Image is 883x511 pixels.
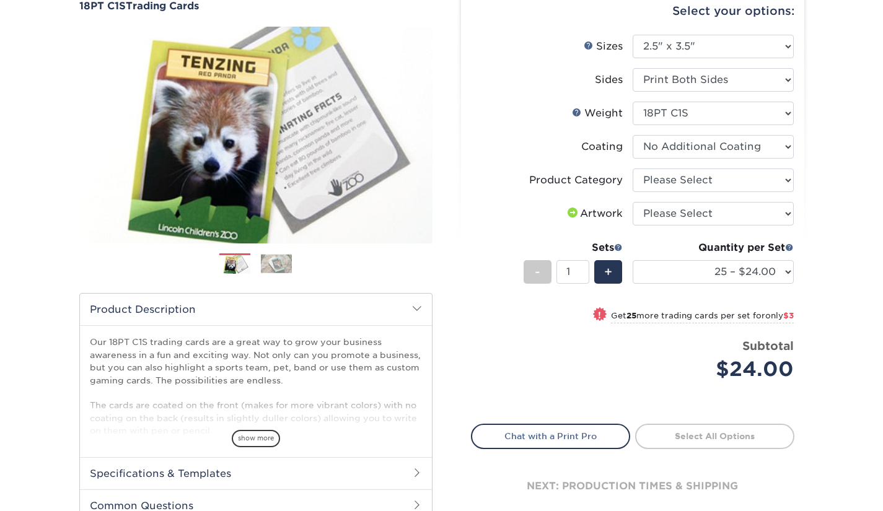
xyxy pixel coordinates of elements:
[79,13,433,257] img: 18PT C1S 01
[572,106,623,121] div: Weight
[535,263,540,281] span: -
[581,139,623,154] div: Coating
[90,336,422,437] p: Our 18PT C1S trading cards are a great way to grow your business awareness in a fun and exciting ...
[529,173,623,188] div: Product Category
[635,424,794,448] a: Select All Options
[633,240,794,255] div: Quantity per Set
[584,39,623,54] div: Sizes
[232,430,280,447] span: show more
[595,72,623,87] div: Sides
[261,254,292,273] img: Trading Cards 02
[626,311,636,320] strong: 25
[80,294,432,325] h2: Product Description
[565,206,623,221] div: Artwork
[604,263,612,281] span: +
[524,240,623,255] div: Sets
[471,424,630,448] a: Chat with a Print Pro
[783,311,794,320] span: $3
[611,311,794,323] small: Get more trading cards per set for
[642,354,794,384] div: $24.00
[219,254,250,276] img: Trading Cards 01
[765,311,794,320] span: only
[598,308,601,321] span: !
[742,339,794,352] strong: Subtotal
[80,457,432,489] h2: Specifications & Templates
